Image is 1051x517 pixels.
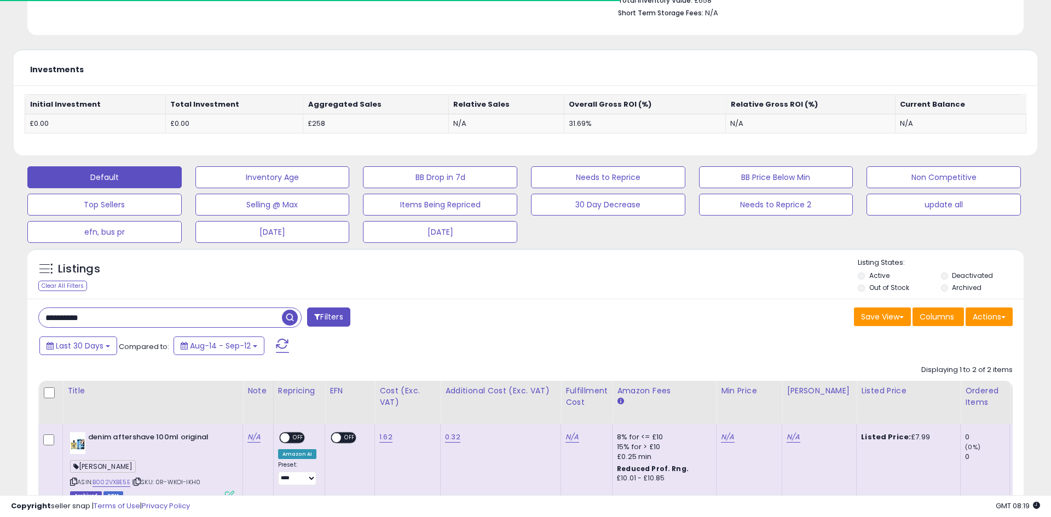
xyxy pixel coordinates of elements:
[103,491,123,501] span: FBM
[67,385,238,397] div: Title
[721,385,777,397] div: Min Price
[861,432,911,442] b: Listed Price:
[363,166,517,188] button: BB Drop in 7d
[39,336,117,355] button: Last 30 Days
[564,114,725,133] td: 31.69%
[726,114,896,133] td: N/A
[564,95,725,114] th: Overall Gross ROI (%)
[330,385,370,397] div: EFN
[27,166,182,188] button: Default
[25,114,166,133] td: £0.00
[952,271,993,280] label: Deactivated
[965,385,1005,408] div: Ordered Items
[30,66,84,74] h5: Investments
[531,194,685,216] button: 30 Day Decrease
[142,501,190,511] a: Privacy Policy
[913,307,964,326] button: Columns
[11,501,190,512] div: seller snap | |
[617,385,712,397] div: Amazon Fees
[195,166,350,188] button: Inventory Age
[278,385,320,397] div: Repricing
[617,432,708,442] div: 8% for <= £10
[920,311,954,322] span: Columns
[726,95,896,114] th: Relative Gross ROI (%)
[247,432,261,443] a: N/A
[966,307,1013,326] button: Actions
[952,283,981,292] label: Archived
[88,432,221,445] b: denim aftershave 100ml original
[448,95,564,114] th: Relative Sales
[132,478,200,486] span: | SKU: 0R-WKOI-IKH0
[921,365,1013,375] div: Displaying 1 to 2 of 2 items
[721,432,734,443] a: N/A
[379,385,436,408] div: Cost (Exc. VAT)
[531,166,685,188] button: Needs to Reprice
[27,194,182,216] button: Top Sellers
[70,432,85,454] img: 41DHTgVnBAL._SL40_.jpg
[247,385,269,397] div: Note
[70,460,136,473] span: [PERSON_NAME]
[965,432,1009,442] div: 0
[303,114,449,133] td: £258
[787,432,800,443] a: N/A
[854,307,911,326] button: Save View
[787,385,852,397] div: [PERSON_NAME]
[861,385,956,397] div: Listed Price
[965,452,1009,462] div: 0
[56,340,103,351] span: Last 30 Days
[70,491,102,501] span: Listings that have been deleted from Seller Central
[379,432,392,443] a: 1.62
[27,221,182,243] button: efn, bus pr
[278,449,316,459] div: Amazon AI
[996,501,1040,511] span: 2025-10-13 08:19 GMT
[94,501,140,511] a: Terms of Use
[617,464,689,473] b: Reduced Prof. Rng.
[965,443,980,451] small: (0%)
[307,307,350,327] button: Filters
[195,221,350,243] button: [DATE]
[58,262,100,277] h5: Listings
[867,166,1021,188] button: Non Competitive
[190,340,251,351] span: Aug-14 - Sep-12
[858,258,1023,268] p: Listing States:
[565,385,608,408] div: Fulfillment Cost
[11,501,51,511] strong: Copyright
[617,442,708,452] div: 15% for > £10
[869,271,890,280] label: Active
[617,397,623,406] small: Amazon Fees.
[303,95,449,114] th: Aggregated Sales
[119,341,169,352] span: Compared to:
[867,194,1021,216] button: update all
[290,433,307,442] span: OFF
[195,194,350,216] button: Selling @ Max
[861,432,952,442] div: £7.99
[38,281,87,291] div: Clear All Filters
[165,95,303,114] th: Total Investment
[565,432,579,443] a: N/A
[93,478,130,487] a: B002VXBE5E
[895,95,1026,114] th: Current Balance
[25,95,166,114] th: Initial Investment
[165,114,303,133] td: £0.00
[869,283,909,292] label: Out of Stock
[617,452,708,462] div: £0.25 min
[699,166,853,188] button: BB Price Below Min
[363,221,517,243] button: [DATE]
[278,461,316,486] div: Preset:
[341,433,359,442] span: OFF
[363,194,517,216] button: Items Being Repriced
[445,432,460,443] a: 0.32
[174,336,264,355] button: Aug-14 - Sep-12
[699,194,853,216] button: Needs to Reprice 2
[895,114,1026,133] td: N/A
[617,474,708,483] div: £10.01 - £10.85
[445,385,556,397] div: Additional Cost (Exc. VAT)
[448,114,564,133] td: N/A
